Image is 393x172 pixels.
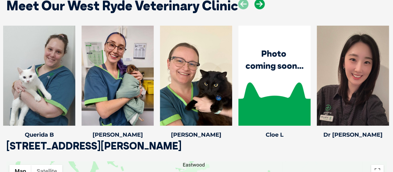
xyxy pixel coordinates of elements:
h4: Querida B [3,132,75,138]
h4: [PERSON_NAME] [82,132,154,138]
h4: [PERSON_NAME] [160,132,232,138]
h4: Cloe L [238,132,311,138]
h4: Dr [PERSON_NAME] [317,132,389,138]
